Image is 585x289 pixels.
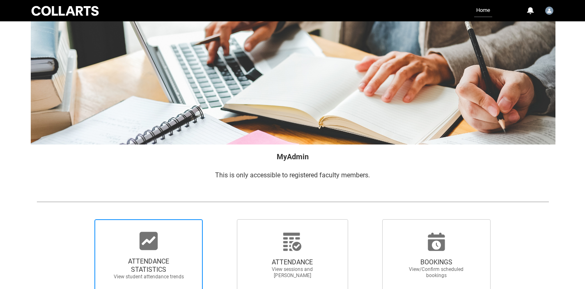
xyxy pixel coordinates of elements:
h2: MyAdmin [37,151,549,162]
span: View student attendance trends [112,274,185,280]
span: ATTENDANCE STATISTICS [112,257,185,274]
img: User16669206367075571695 [545,7,553,15]
span: View sessions and [PERSON_NAME] [256,266,328,279]
span: BOOKINGS [400,258,473,266]
img: REDU_GREY_LINE [37,197,549,206]
button: User Profile User16669206367075571695 [543,3,555,16]
span: View/Confirm scheduled bookings [400,266,473,279]
a: Home [474,4,492,17]
span: This is only accessible to registered faculty members. [215,171,370,179]
span: ATTENDANCE [256,258,328,266]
